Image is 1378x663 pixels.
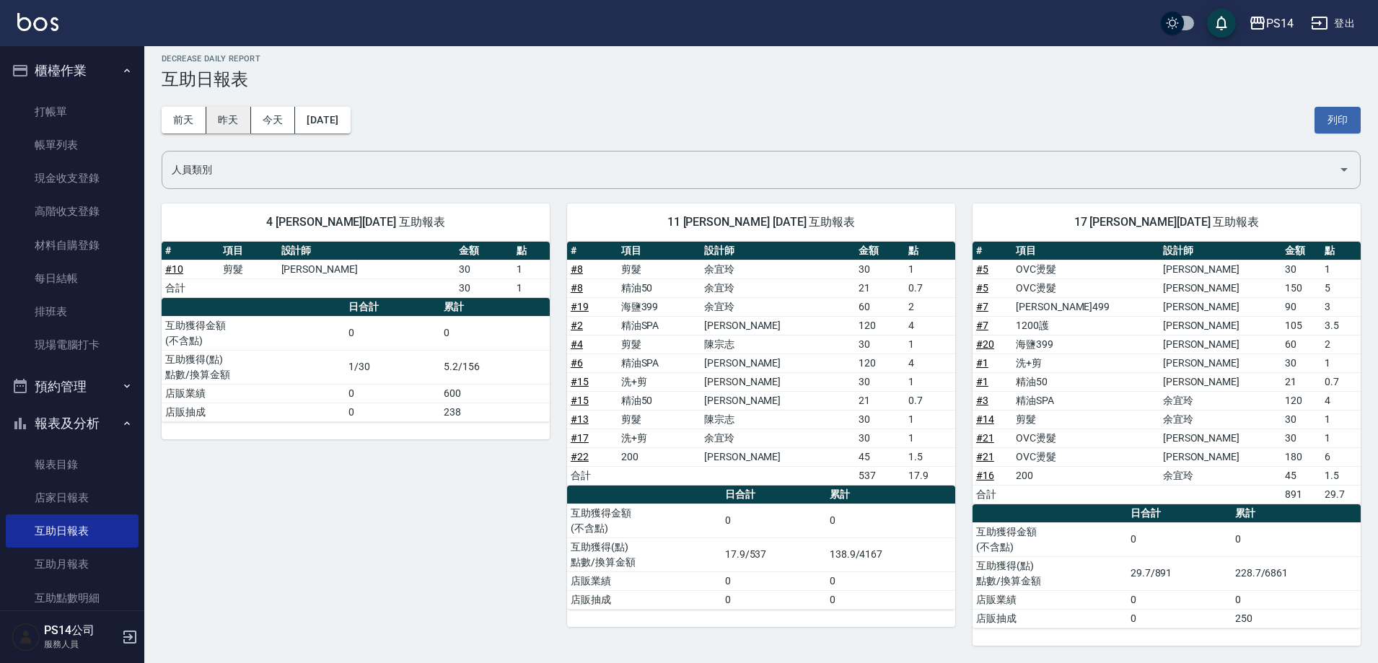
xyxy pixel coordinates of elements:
td: 1.5 [1321,466,1361,485]
td: 0 [1232,522,1361,556]
button: 列印 [1315,107,1361,133]
td: 250 [1232,609,1361,628]
a: 打帳單 [6,95,139,128]
a: #15 [571,376,589,387]
a: #1 [976,376,988,387]
td: 店販抽成 [567,590,721,609]
a: #21 [976,451,994,462]
a: 排班表 [6,295,139,328]
td: 合計 [567,466,618,485]
td: 精油SPA [618,316,701,335]
td: 互助獲得金額 (不含點) [162,316,345,350]
a: 互助月報表 [6,548,139,581]
span: 4 [PERSON_NAME][DATE] 互助報表 [179,215,532,229]
td: 3.5 [1321,316,1361,335]
a: #7 [976,320,988,331]
th: 日合計 [345,298,440,317]
td: [PERSON_NAME] [1159,316,1281,335]
span: 17 [PERSON_NAME][DATE] 互助報表 [990,215,1343,229]
h5: PS14公司 [44,623,118,638]
a: #1 [976,357,988,369]
a: #20 [976,338,994,350]
td: 1 [905,410,955,429]
th: 點 [1321,242,1361,260]
a: 店家日報表 [6,481,139,514]
button: 報表及分析 [6,405,139,442]
a: #19 [571,301,589,312]
td: 120 [1281,391,1321,410]
td: 0 [1127,609,1232,628]
td: 店販業績 [567,571,721,590]
th: 累計 [440,298,550,317]
th: 日合計 [721,486,826,504]
td: 店販抽成 [973,609,1127,628]
td: 30 [855,335,905,354]
td: 4 [905,316,955,335]
td: 537 [855,466,905,485]
td: 2 [905,297,955,316]
td: 1 [905,335,955,354]
table: a dense table [973,242,1361,504]
a: #21 [976,432,994,444]
td: 30 [1281,429,1321,447]
td: [PERSON_NAME] [1159,429,1281,447]
td: 剪髮 [618,335,701,354]
a: 互助點數明細 [6,581,139,615]
td: 30 [1281,354,1321,372]
td: 30 [855,260,905,278]
td: 30 [855,410,905,429]
td: 0 [721,504,826,537]
td: 180 [1281,447,1321,466]
td: 洗+剪 [618,429,701,447]
td: 0 [345,403,440,421]
td: [PERSON_NAME] [701,354,855,372]
td: 余宜玲 [701,260,855,278]
td: 0.7 [905,391,955,410]
td: 余宜玲 [1159,391,1281,410]
td: 店販抽成 [162,403,345,421]
td: 120 [855,354,905,372]
td: 1 [1321,260,1361,278]
td: 互助獲得(點) 點數/換算金額 [973,556,1127,590]
a: #7 [976,301,988,312]
td: 1 [1321,410,1361,429]
button: save [1207,9,1236,38]
a: #17 [571,432,589,444]
td: 238 [440,403,550,421]
td: 余宜玲 [1159,410,1281,429]
td: [PERSON_NAME] [701,316,855,335]
td: [PERSON_NAME] [1159,297,1281,316]
span: 11 [PERSON_NAME] [DATE] 互助報表 [584,215,938,229]
input: 人員名稱 [168,157,1333,183]
td: 精油50 [1012,372,1159,391]
td: 30 [855,429,905,447]
a: 報表目錄 [6,448,139,481]
td: [PERSON_NAME] [1159,260,1281,278]
td: 1 [513,278,550,297]
td: 21 [855,391,905,410]
td: 1 [905,260,955,278]
td: 4 [905,354,955,372]
a: 帳單列表 [6,128,139,162]
td: 合計 [973,485,1012,504]
td: OVC燙髮 [1012,260,1159,278]
h2: Decrease Daily Report [162,54,1361,63]
td: [PERSON_NAME] [1159,372,1281,391]
td: 店販業績 [162,384,345,403]
h3: 互助日報表 [162,69,1361,89]
th: 設計師 [701,242,855,260]
td: 0 [345,384,440,403]
a: #8 [571,282,583,294]
a: #14 [976,413,994,425]
th: 點 [905,242,955,260]
td: [PERSON_NAME] [1159,335,1281,354]
td: 洗+剪 [1012,354,1159,372]
td: 30 [855,372,905,391]
td: 1.5 [905,447,955,466]
button: 昨天 [206,107,251,133]
td: 互助獲得(點) 點數/換算金額 [567,537,721,571]
table: a dense table [567,242,955,486]
th: 金額 [855,242,905,260]
button: 前天 [162,107,206,133]
td: 互助獲得(點) 點數/換算金額 [162,350,345,384]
